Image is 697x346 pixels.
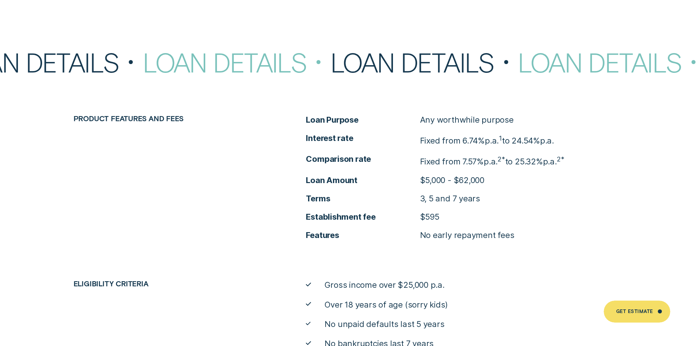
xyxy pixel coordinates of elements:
[484,157,498,167] span: Per Annum
[325,319,444,330] span: No unpaid defaults last 5 years
[420,175,484,186] p: $5,000 - $62,000
[540,135,554,145] span: p.a.
[325,279,444,290] span: Gross income over $25,000 p.a.
[325,299,448,310] span: Over 18 years of age (sorry kids)
[420,193,480,204] p: 3, 5 and 7 years
[306,193,420,204] span: Terms
[420,153,565,167] p: Fixed from 7.57% to 25.32%
[543,157,557,167] span: p.a.
[543,157,557,167] span: Per Annum
[306,114,420,125] span: Loan Purpose
[69,279,255,288] div: Eligibility criteria
[485,135,499,145] span: p.a.
[306,230,420,241] span: Features
[540,135,554,145] span: Per Annum
[330,49,518,75] div: Loan Details
[306,153,420,164] span: Comparison rate
[420,230,514,241] p: No early repayment fees
[485,135,499,145] span: Per Annum
[484,157,498,167] span: p.a.
[306,175,420,186] span: Loan Amount
[499,134,502,142] sup: 1
[306,133,420,144] span: Interest rate
[420,211,439,222] p: $595
[420,133,554,146] p: Fixed from 6.74% to 24.54%
[143,49,330,75] div: Loan Details
[69,114,255,123] div: Product features and fees
[420,114,514,125] p: Any worthwhile purpose
[306,211,420,222] span: Establishment fee
[604,301,670,323] a: Get Estimate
